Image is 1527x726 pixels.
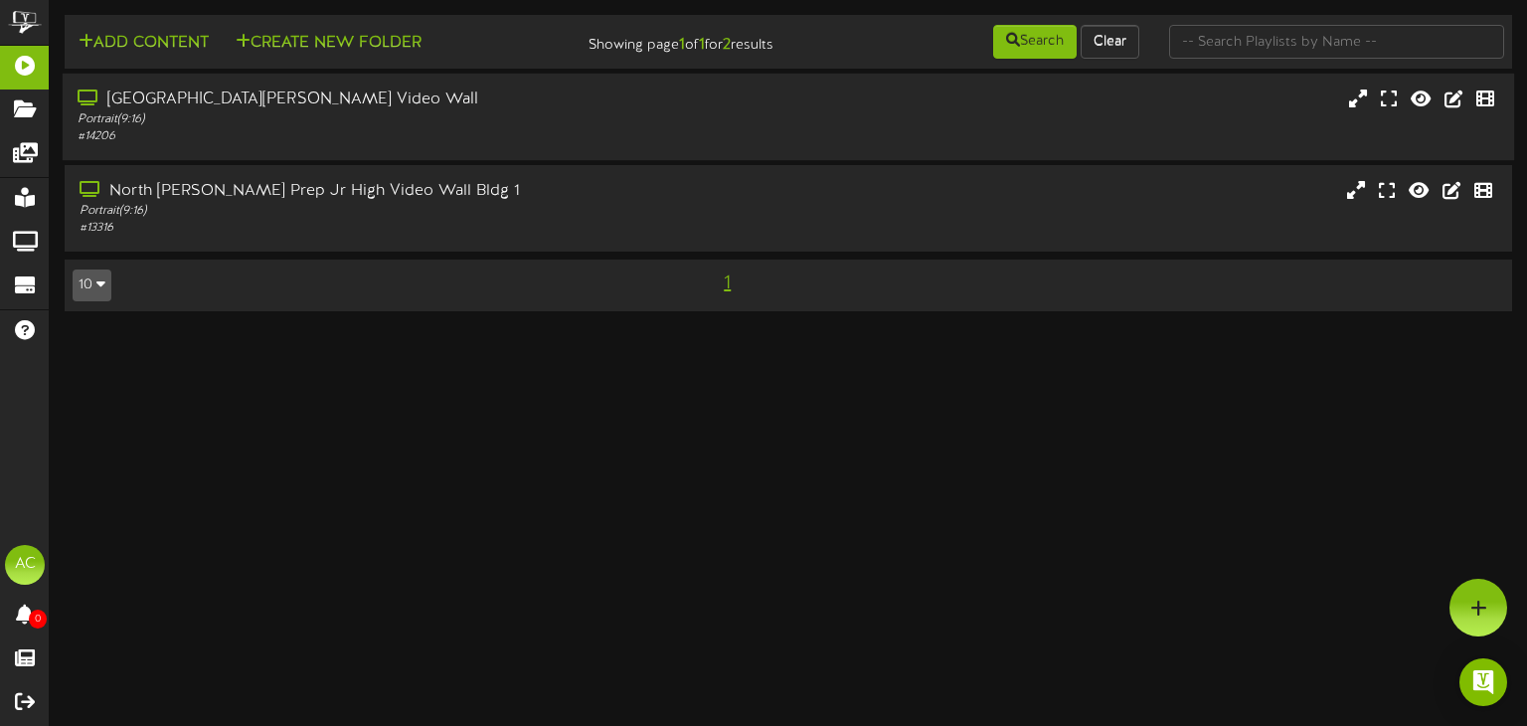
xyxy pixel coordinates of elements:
[545,23,788,57] div: Showing page of for results
[78,89,652,111] div: [GEOGRAPHIC_DATA][PERSON_NAME] Video Wall
[80,220,653,237] div: # 13316
[5,545,45,585] div: AC
[993,25,1077,59] button: Search
[699,36,705,54] strong: 1
[78,111,652,128] div: Portrait ( 9:16 )
[80,180,653,203] div: North [PERSON_NAME] Prep Jr High Video Wall Bldg 1
[1459,658,1507,706] div: Open Intercom Messenger
[1081,25,1139,59] button: Clear
[679,36,685,54] strong: 1
[73,270,111,301] button: 10
[1169,25,1505,59] input: -- Search Playlists by Name --
[73,31,215,56] button: Add Content
[80,203,653,220] div: Portrait ( 9:16 )
[230,31,427,56] button: Create New Folder
[719,272,736,294] span: 1
[29,610,47,629] span: 0
[723,36,731,54] strong: 2
[78,128,652,145] div: # 14206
